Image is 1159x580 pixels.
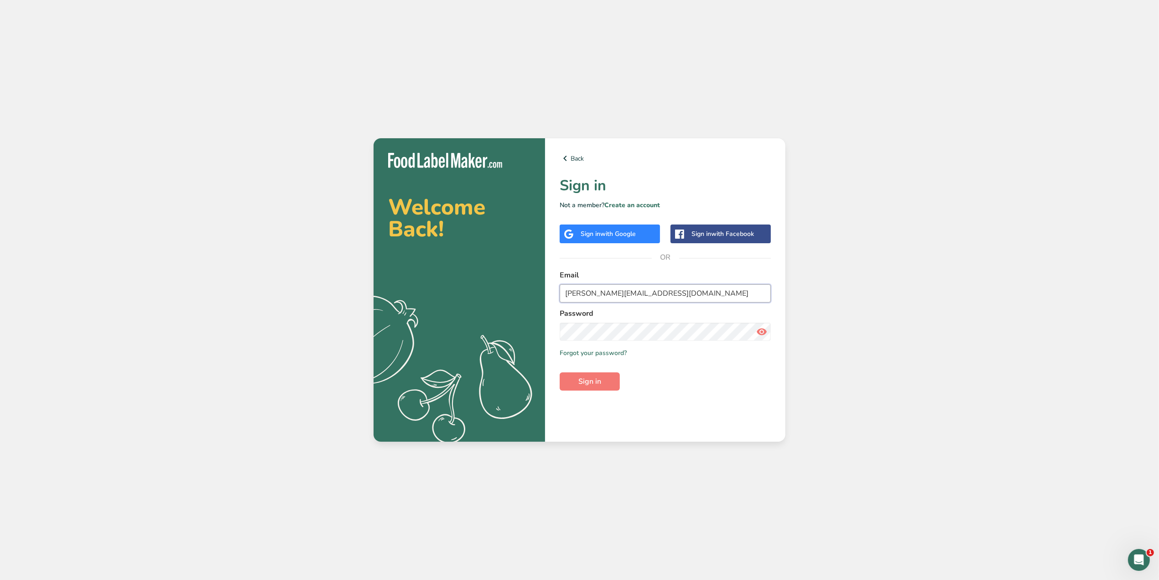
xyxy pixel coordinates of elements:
[560,175,771,197] h1: Sign in
[1128,549,1150,571] iframe: Intercom live chat
[560,308,771,319] label: Password
[578,376,601,387] span: Sign in
[560,348,627,358] a: Forgot your password?
[560,372,620,391] button: Sign in
[560,284,771,303] input: Enter Your Email
[560,153,771,164] a: Back
[604,201,660,209] a: Create an account
[652,244,679,271] span: OR
[600,230,636,238] span: with Google
[1147,549,1154,556] span: 1
[560,200,771,210] p: Not a member?
[691,229,754,239] div: Sign in
[560,270,771,281] label: Email
[581,229,636,239] div: Sign in
[388,196,530,240] h2: Welcome Back!
[388,153,502,168] img: Food Label Maker
[711,230,754,238] span: with Facebook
